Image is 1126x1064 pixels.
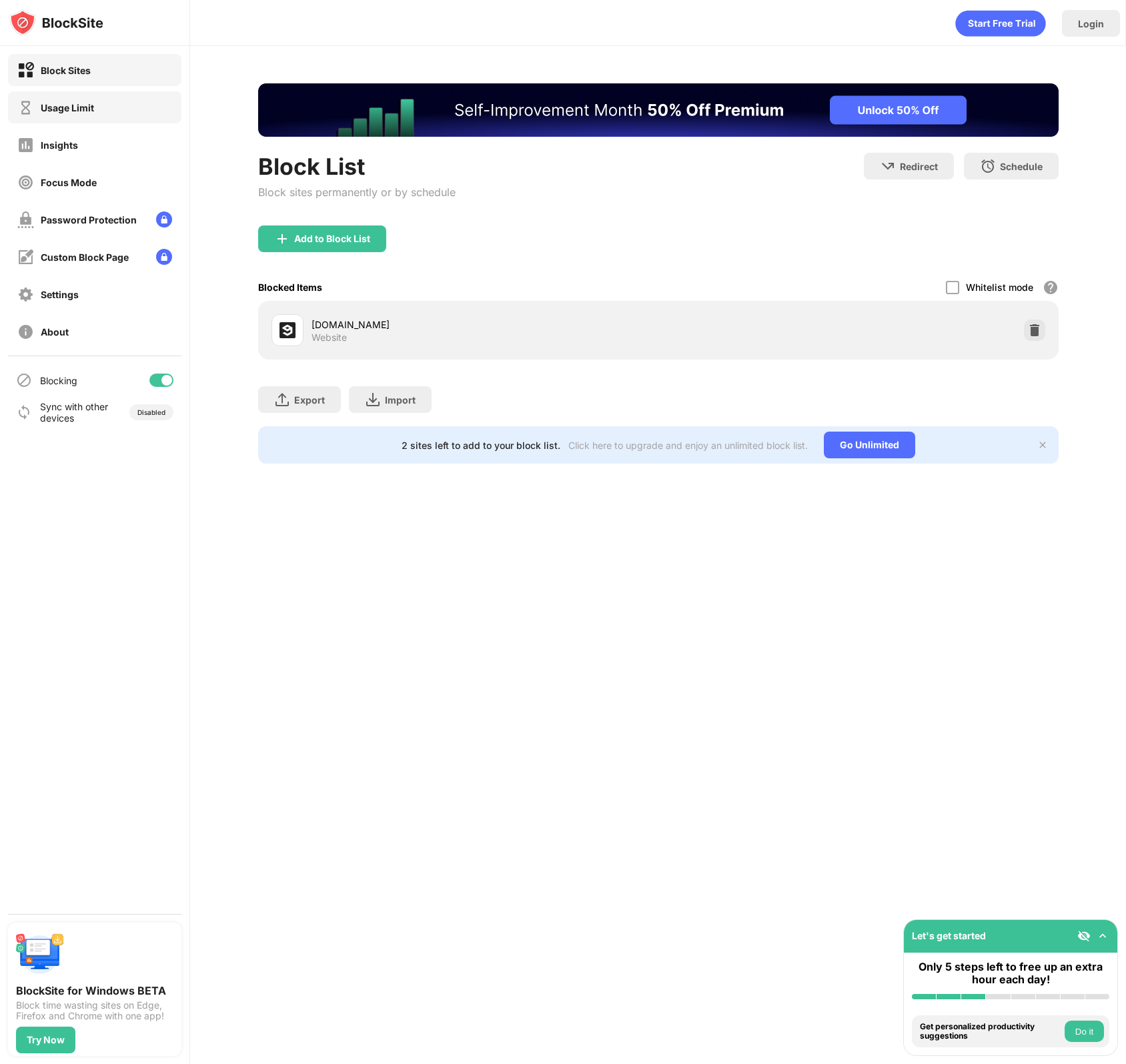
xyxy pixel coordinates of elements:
[568,440,808,451] div: Click here to upgrade and enjoy an unlimited block list.
[17,249,34,265] img: customize-block-page-off.svg
[17,137,34,153] img: insights-off.svg
[385,394,416,406] div: Import
[912,961,1109,986] div: Only 5 steps left to free up an extra hour each day!
[41,289,79,300] div: Settings
[1078,18,1104,29] div: Login
[41,177,97,188] div: Focus Mode
[312,332,347,344] div: Website
[41,214,137,225] div: Password Protection
[41,326,69,338] div: About
[9,9,103,36] img: logo-blocksite.svg
[41,102,94,113] div: Usage Limit
[17,62,34,79] img: block-on.svg
[16,1000,173,1021] div: Block time wasting sites on Edge, Firefox and Chrome with one app!
[41,139,78,151] div: Insights
[1065,1021,1104,1042] button: Do it
[920,1022,1061,1041] div: Get personalized productivity suggestions
[824,432,915,458] div: Go Unlimited
[156,211,172,227] img: lock-menu.svg
[16,372,32,388] img: blocking-icon.svg
[40,401,109,424] div: Sync with other devices
[294,233,370,244] div: Add to Block List
[40,375,77,386] div: Blocking
[294,394,325,406] div: Export
[41,65,91,76] div: Block Sites
[955,10,1046,37] div: animation
[912,930,986,941] div: Let's get started
[17,211,34,228] img: password-protection-off.svg
[900,161,938,172] div: Redirect
[1096,929,1109,943] img: omni-setup-toggle.svg
[258,282,322,293] div: Blocked Items
[16,931,64,979] img: push-desktop.svg
[279,322,296,338] img: favicons
[1000,161,1043,172] div: Schedule
[1077,929,1091,943] img: eye-not-visible.svg
[258,83,1059,137] iframe: Banner
[1037,440,1048,450] img: x-button.svg
[258,185,456,199] div: Block sites permanently or by schedule
[966,282,1033,293] div: Whitelist mode
[17,286,34,303] img: settings-off.svg
[17,99,34,116] img: time-usage-off.svg
[17,324,34,340] img: about-off.svg
[41,251,129,263] div: Custom Block Page
[156,249,172,265] img: lock-menu.svg
[27,1035,65,1045] div: Try Now
[17,174,34,191] img: focus-off.svg
[258,153,456,180] div: Block List
[16,984,173,997] div: BlockSite for Windows BETA
[137,408,165,416] div: Disabled
[16,404,32,420] img: sync-icon.svg
[312,318,658,332] div: [DOMAIN_NAME]
[402,440,560,451] div: 2 sites left to add to your block list.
